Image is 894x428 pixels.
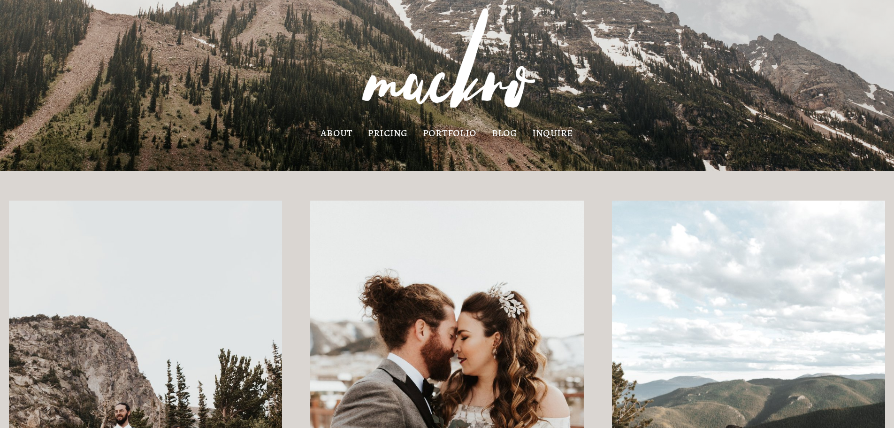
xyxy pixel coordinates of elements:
a: inquire [532,129,573,137]
a: about [321,129,352,137]
a: blog [492,129,517,137]
a: portfolio [423,129,476,137]
a: pricing [368,129,408,137]
img: MACKRO PHOTOGRAPHY | Denver Colorado Wedding Photographer [343,1,552,126]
